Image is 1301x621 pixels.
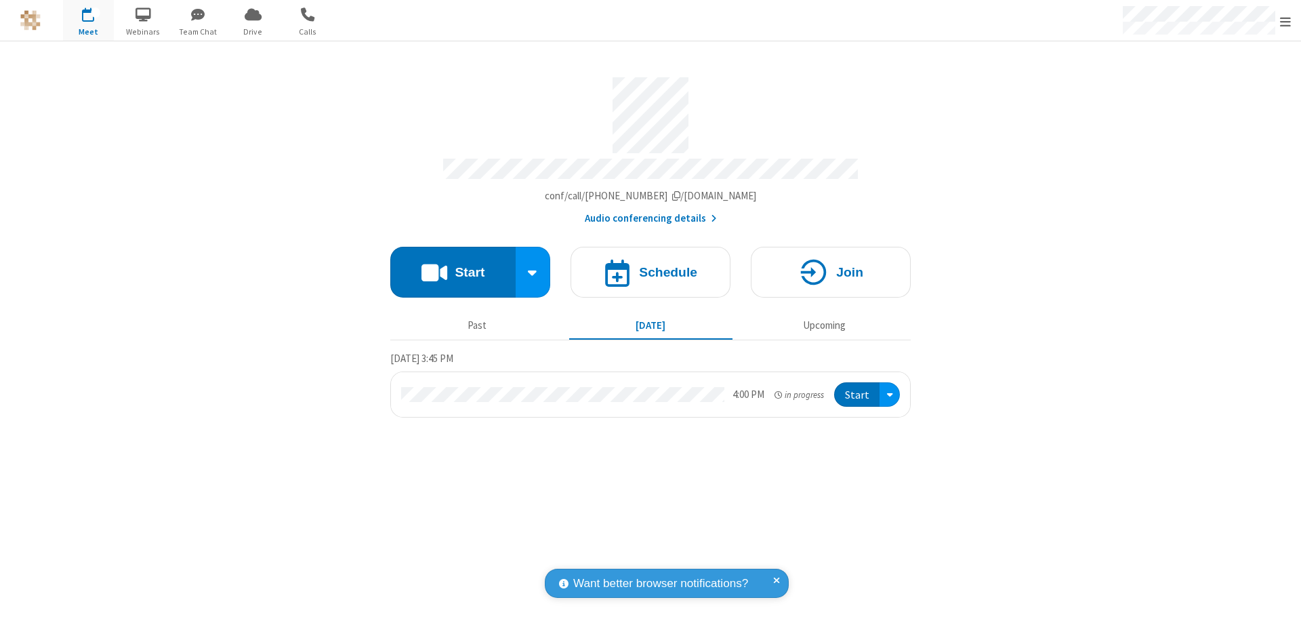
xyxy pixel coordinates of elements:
[91,7,100,18] div: 1
[173,26,224,38] span: Team Chat
[390,352,453,365] span: [DATE] 3:45 PM
[396,313,559,338] button: Past
[228,26,278,38] span: Drive
[545,189,757,202] span: Copy my meeting room link
[516,247,551,298] div: Start conference options
[545,188,757,204] button: Copy my meeting room linkCopy my meeting room link
[585,211,717,226] button: Audio conferencing details
[390,247,516,298] button: Start
[834,382,880,407] button: Start
[63,26,114,38] span: Meet
[20,10,41,31] img: QA Selenium DO NOT DELETE OR CHANGE
[455,266,484,279] h4: Start
[639,266,697,279] h4: Schedule
[732,387,764,403] div: 4:00 PM
[118,26,169,38] span: Webinars
[283,26,333,38] span: Calls
[390,67,911,226] section: Account details
[743,313,906,338] button: Upcoming
[751,247,911,298] button: Join
[571,247,730,298] button: Schedule
[573,575,748,593] span: Want better browser notifications?
[775,388,824,401] em: in progress
[390,350,911,418] section: Today's Meetings
[836,266,863,279] h4: Join
[880,382,900,407] div: Open menu
[569,313,732,338] button: [DATE]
